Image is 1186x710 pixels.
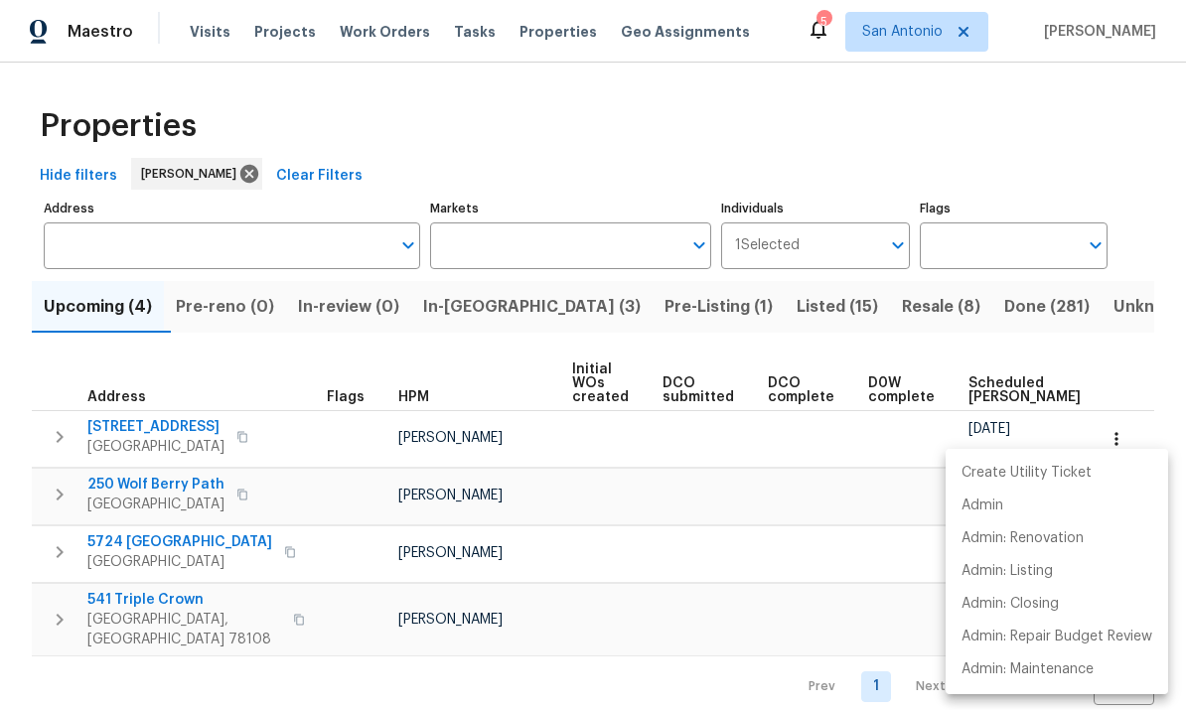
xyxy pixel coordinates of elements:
[962,594,1059,615] p: Admin: Closing
[962,659,1094,680] p: Admin: Maintenance
[962,463,1092,484] p: Create Utility Ticket
[962,496,1003,516] p: Admin
[962,528,1084,549] p: Admin: Renovation
[962,561,1053,582] p: Admin: Listing
[962,627,1152,647] p: Admin: Repair Budget Review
